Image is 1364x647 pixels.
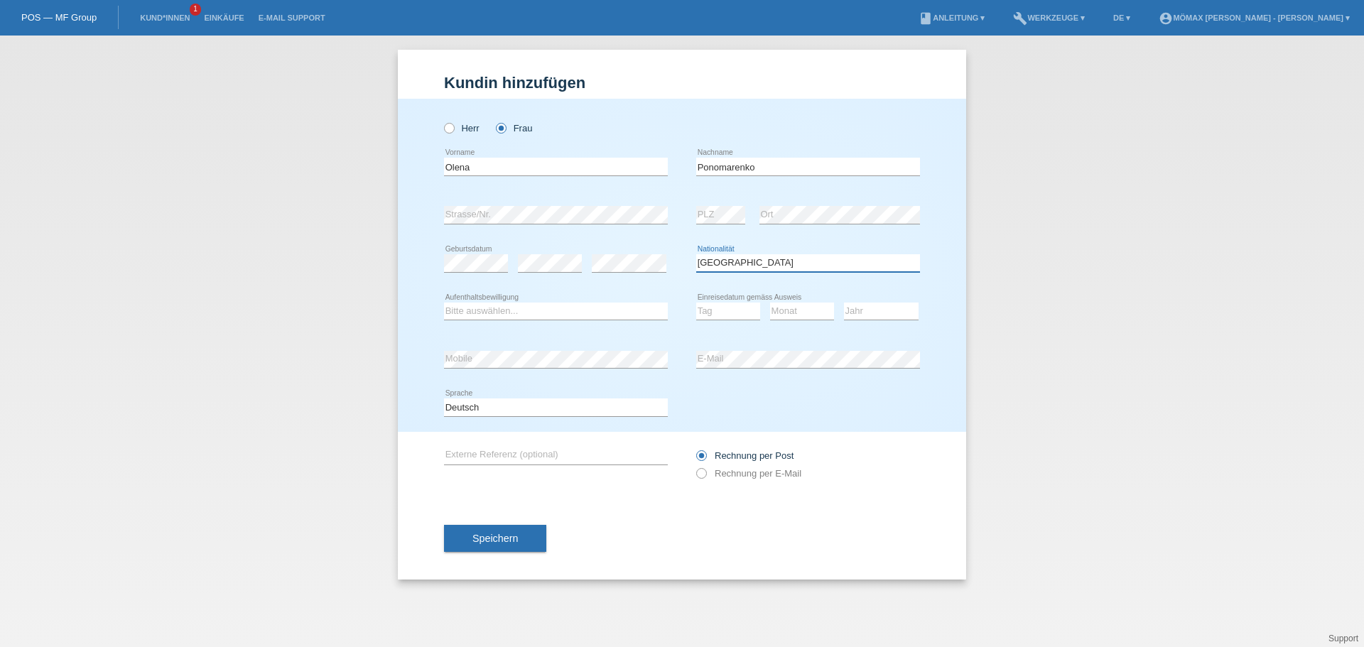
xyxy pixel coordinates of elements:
label: Rechnung per E-Mail [696,468,801,479]
a: account_circleMömax [PERSON_NAME] - [PERSON_NAME] ▾ [1152,13,1357,22]
h1: Kundin hinzufügen [444,74,920,92]
i: book [919,11,933,26]
input: Rechnung per Post [696,450,705,468]
a: E-Mail Support [251,13,332,22]
i: build [1013,11,1027,26]
button: Speichern [444,525,546,552]
span: Speichern [472,533,518,544]
a: Kund*innen [133,13,197,22]
a: Einkäufe [197,13,251,22]
label: Rechnung per Post [696,450,794,461]
label: Frau [496,123,532,134]
input: Frau [496,123,505,132]
span: 1 [190,4,201,16]
label: Herr [444,123,480,134]
input: Herr [444,123,453,132]
a: buildWerkzeuge ▾ [1006,13,1092,22]
a: bookAnleitung ▾ [911,13,992,22]
a: Support [1328,634,1358,643]
input: Rechnung per E-Mail [696,468,705,486]
i: account_circle [1159,11,1173,26]
a: POS — MF Group [21,12,97,23]
a: DE ▾ [1106,13,1137,22]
